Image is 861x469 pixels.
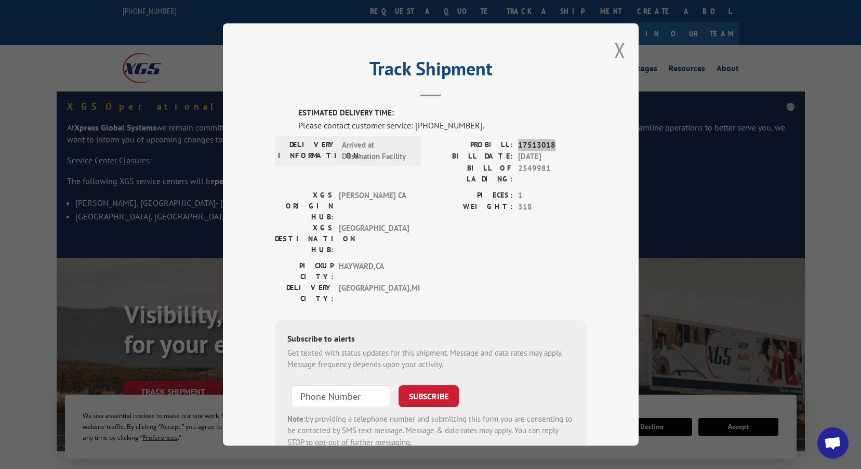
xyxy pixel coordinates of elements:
label: WEIGHT: [431,201,513,213]
span: 1 [518,190,587,202]
span: Arrived at Destination Facility [342,139,412,163]
button: SUBSCRIBE [399,385,459,407]
h2: Track Shipment [275,61,587,81]
div: Subscribe to alerts [287,332,574,347]
span: [DATE] [518,151,587,163]
span: 318 [518,201,587,213]
span: [GEOGRAPHIC_DATA] [339,223,409,255]
a: Open chat [817,427,849,459]
span: 2549981 [518,163,587,185]
strong: Note: [287,414,306,424]
span: HAYWARD , CA [339,260,409,282]
label: PICKUP CITY: [275,260,334,282]
label: BILL DATE: [431,151,513,163]
label: XGS DESTINATION HUB: [275,223,334,255]
button: Close modal [614,36,626,64]
span: 17513018 [518,139,587,151]
div: Please contact customer service: [PHONE_NUMBER]. [298,119,587,132]
label: PROBILL: [431,139,513,151]
label: DELIVERY CITY: [275,282,334,304]
div: Get texted with status updates for this shipment. Message and data rates may apply. Message frequ... [287,347,574,371]
div: by providing a telephone number and submitting this form you are consenting to be contacted by SM... [287,413,574,449]
span: [PERSON_NAME] CA [339,190,409,223]
label: DELIVERY INFORMATION: [278,139,337,163]
label: ESTIMATED DELIVERY TIME: [298,107,587,119]
input: Phone Number [292,385,390,407]
span: [GEOGRAPHIC_DATA] , MI [339,282,409,304]
label: BILL OF LADING: [431,163,513,185]
label: XGS ORIGIN HUB: [275,190,334,223]
label: PIECES: [431,190,513,202]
